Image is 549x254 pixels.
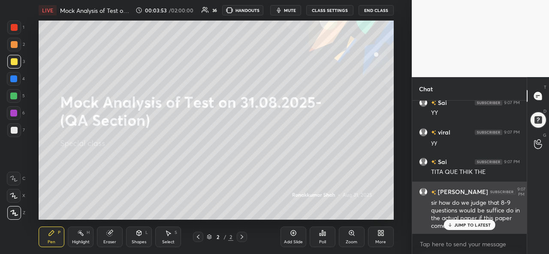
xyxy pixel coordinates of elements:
[412,101,527,234] div: grid
[87,230,90,235] div: H
[103,240,116,244] div: Eraser
[431,101,436,105] img: no-rating-badge.077c3623.svg
[284,7,296,13] span: mute
[7,55,25,69] div: 3
[60,6,132,15] h4: Mock Analysis of Test on [DATE]- (QA Section)
[222,5,263,15] button: HANDOUTS
[431,199,520,230] div: sir how do we judge that 8-9 questions would be suffice do in the actual paper if this paper comes?
[212,8,217,12] div: 36
[431,160,436,164] img: no-rating-badge.077c3623.svg
[436,188,488,197] h6: [PERSON_NAME]
[436,128,450,137] h6: viral
[431,168,520,176] div: TITA QUE THIK THE
[543,108,546,114] p: D
[284,240,303,244] div: Add Slide
[436,157,447,166] h6: Sai
[475,159,502,164] img: 4P8fHbbgJtejmAAAAAElFTkSuQmCC
[175,230,177,235] div: S
[162,240,175,244] div: Select
[224,234,226,239] div: /
[270,5,301,15] button: mute
[359,5,394,15] button: End Class
[7,21,24,34] div: 1
[454,222,491,227] p: JUMP TO LATEST
[419,188,428,196] img: default.png
[346,240,357,244] div: Zoom
[504,159,520,164] div: 9:07 PM
[7,206,25,220] div: Z
[319,240,326,244] div: Poll
[504,100,520,105] div: 9:07 PM
[214,234,222,239] div: 2
[436,98,447,107] h6: Sai
[412,78,440,100] p: Chat
[504,130,520,135] div: 9:07 PM
[72,240,90,244] div: Highlight
[475,100,502,105] img: 4P8fHbbgJtejmAAAAAElFTkSuQmCC
[306,5,353,15] button: CLASS SETTINGS
[7,123,25,137] div: 7
[7,189,25,203] div: X
[39,5,57,15] div: LIVE
[419,99,428,107] img: default.png
[431,190,436,195] img: no-rating-badge.077c3623.svg
[419,128,428,137] img: default.png
[48,240,55,244] div: Pen
[517,187,525,197] div: 9:07 PM
[543,132,546,138] p: G
[7,172,25,185] div: C
[475,130,502,135] img: 4P8fHbbgJtejmAAAAAElFTkSuQmCC
[7,106,25,120] div: 6
[58,230,60,235] div: P
[7,38,25,51] div: 2
[544,84,546,90] p: T
[375,240,386,244] div: More
[431,138,520,147] div: yy
[7,89,25,103] div: 5
[419,158,428,166] img: default.png
[132,240,146,244] div: Shapes
[431,130,436,135] img: no-rating-badge.077c3623.svg
[488,189,516,194] img: 4P8fHbbgJtejmAAAAAElFTkSuQmCC
[7,72,25,86] div: 4
[145,230,148,235] div: L
[431,109,520,117] div: YY
[228,233,233,241] div: 2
